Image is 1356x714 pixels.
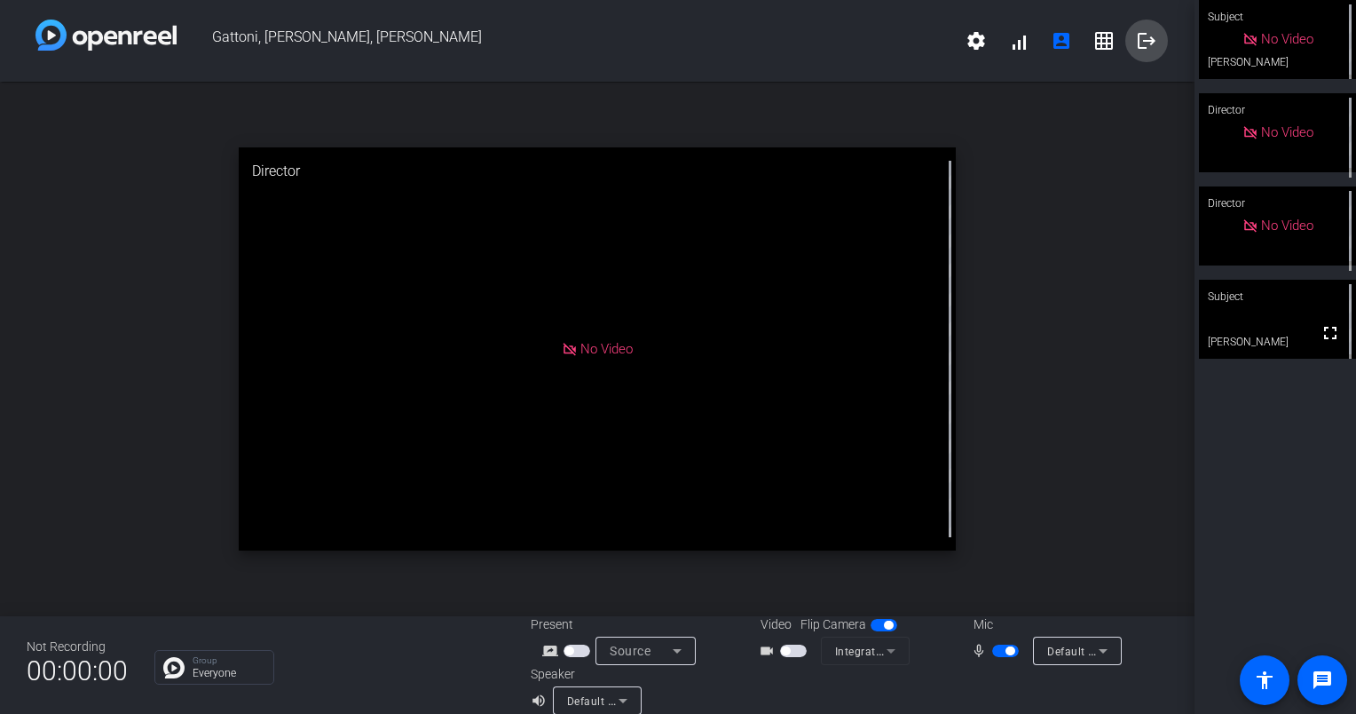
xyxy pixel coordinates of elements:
span: Flip Camera [800,615,866,634]
span: Default - Speakers (2- Realtek(R) Audio) [567,694,771,708]
div: Present [531,615,708,634]
mat-icon: logout [1136,30,1157,52]
span: Video [761,615,792,634]
div: Director [239,147,956,195]
div: Not Recording [27,638,128,656]
span: No Video [580,341,633,357]
div: Director [1199,186,1356,220]
mat-icon: fullscreen [1320,322,1341,344]
span: No Video [1261,31,1313,47]
mat-icon: account_box [1051,30,1072,52]
span: 00:00:00 [27,649,128,693]
div: Mic [956,615,1133,634]
span: Gattoni, [PERSON_NAME], [PERSON_NAME] [177,20,955,62]
span: No Video [1261,218,1313,234]
mat-icon: screen_share_outline [542,640,564,662]
span: No Video [1261,124,1313,140]
div: Subject [1199,280,1356,313]
div: Director [1199,93,1356,127]
button: signal_cellular_alt [997,20,1040,62]
div: Speaker [531,665,637,684]
p: Group [193,656,264,665]
span: Source [610,644,650,658]
img: Chat Icon [163,657,185,678]
p: Everyone [193,668,264,678]
mat-icon: volume_up [531,690,552,711]
mat-icon: grid_on [1093,30,1115,52]
mat-icon: mic_none [971,640,992,662]
mat-icon: message [1312,670,1333,691]
mat-icon: accessibility [1254,670,1275,691]
mat-icon: settings [966,30,987,52]
img: white-gradient.svg [35,20,177,51]
mat-icon: videocam_outline [759,640,780,662]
